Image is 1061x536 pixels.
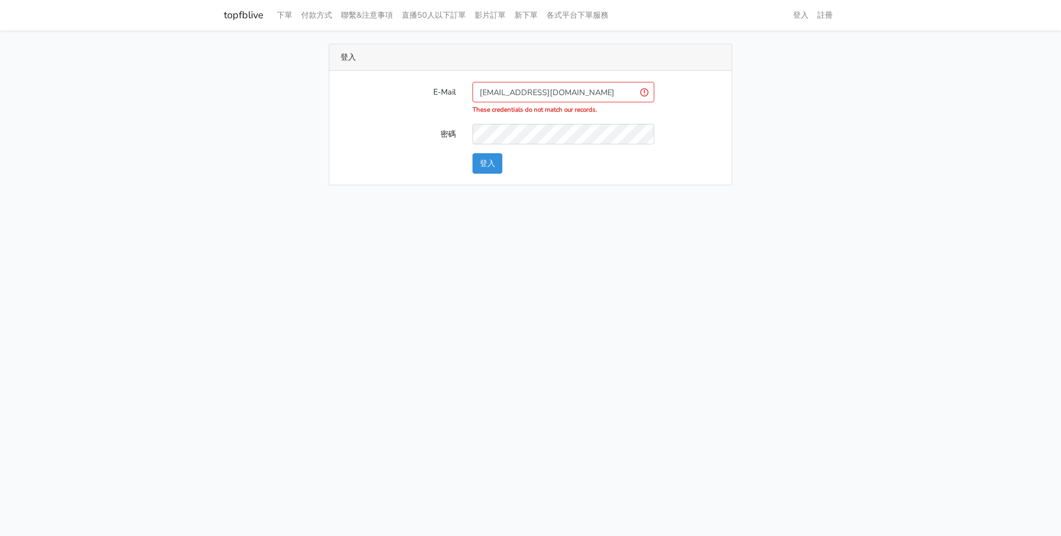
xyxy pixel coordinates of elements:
[397,4,470,26] a: 直播50人以下訂單
[542,4,613,26] a: 各式平台下單服務
[224,4,264,26] a: topfblive
[297,4,337,26] a: 付款方式
[332,124,464,144] label: 密碼
[789,4,813,26] a: 登入
[329,44,732,71] div: 登入
[472,153,502,174] button: 登入
[510,4,542,26] a: 新下單
[472,105,597,114] strong: These credentials do not match our records.
[272,4,297,26] a: 下單
[470,4,510,26] a: 影片訂單
[332,82,464,115] label: E-Mail
[337,4,397,26] a: 聯繫&注意事項
[813,4,837,26] a: 註冊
